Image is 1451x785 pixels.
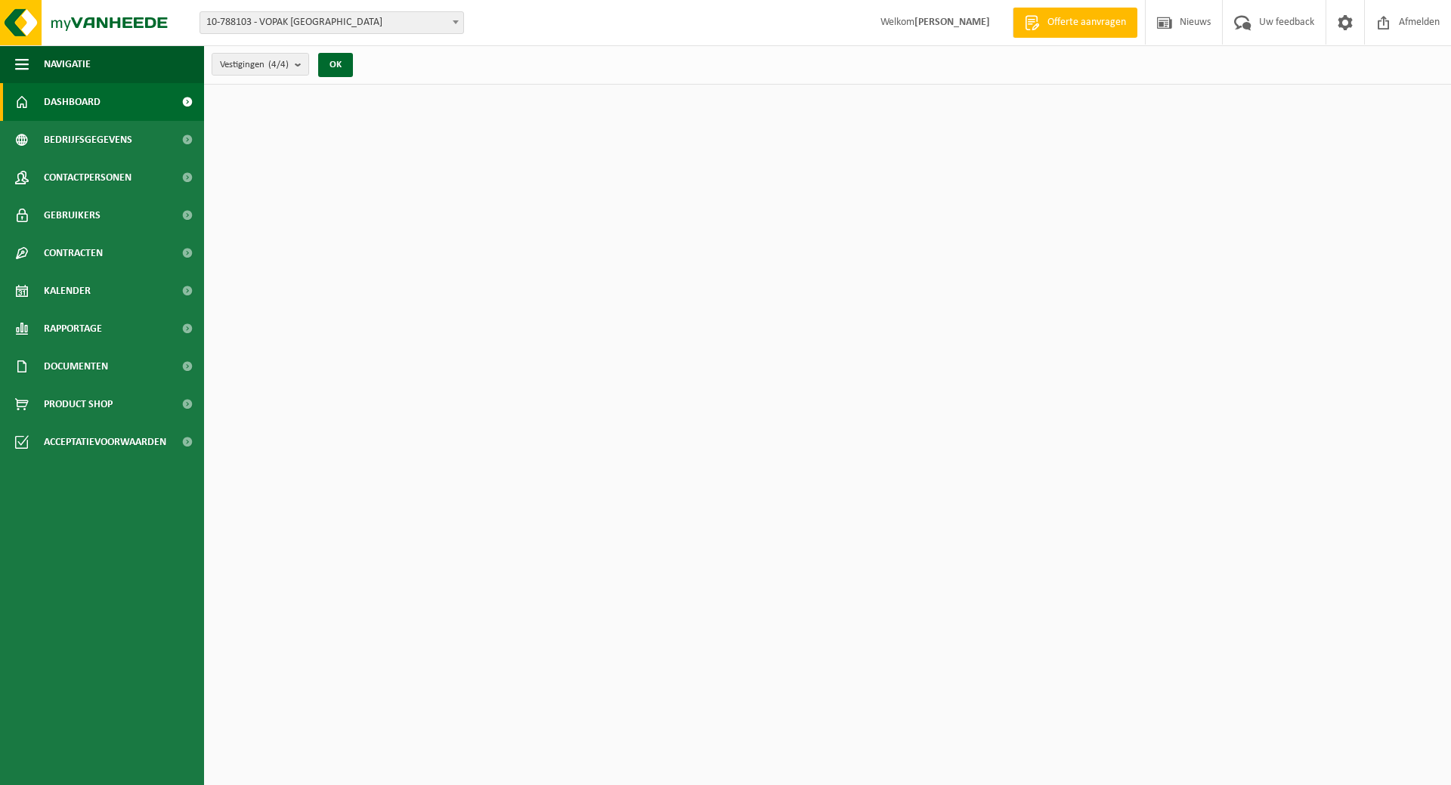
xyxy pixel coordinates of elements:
[1044,15,1130,30] span: Offerte aanvragen
[44,196,101,234] span: Gebruikers
[44,45,91,83] span: Navigatie
[200,11,464,34] span: 10-788103 - VOPAK BELGIUM
[44,272,91,310] span: Kalender
[44,385,113,423] span: Product Shop
[44,423,166,461] span: Acceptatievoorwaarden
[44,310,102,348] span: Rapportage
[1013,8,1137,38] a: Offerte aanvragen
[44,83,101,121] span: Dashboard
[44,159,131,196] span: Contactpersonen
[914,17,990,28] strong: [PERSON_NAME]
[44,348,108,385] span: Documenten
[44,234,103,272] span: Contracten
[220,54,289,76] span: Vestigingen
[200,12,463,33] span: 10-788103 - VOPAK BELGIUM
[44,121,132,159] span: Bedrijfsgegevens
[268,60,289,70] count: (4/4)
[212,53,309,76] button: Vestigingen(4/4)
[318,53,353,77] button: OK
